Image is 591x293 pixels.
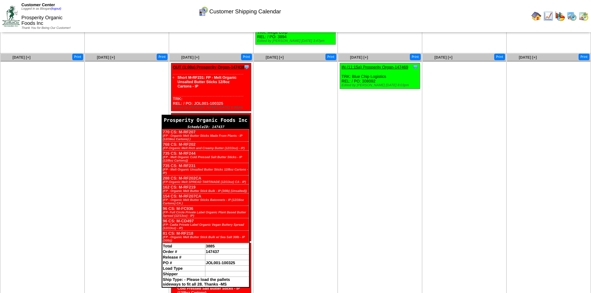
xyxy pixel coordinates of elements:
[162,243,205,249] td: Total
[162,265,205,271] td: Load Type
[177,75,236,88] a: Short M-RF231: FP - Melt Organic Unsalted Butter Sticks 12/8oz Cartons - IP
[162,254,205,260] td: Release #
[163,163,195,168] b: 735 CS: M-RF231
[163,236,248,242] div: (FP - Organic Melt Butter Stick Bulk w/ Sea Salt 30lb - IP (30lb))
[555,11,565,21] img: graph.gif
[163,219,194,223] b: 96 CS: M-CD497
[12,55,30,60] a: [DATE] [+]
[519,55,537,60] a: [DATE] [+]
[21,7,61,11] span: Logged in as Bbogan
[494,54,505,60] button: Print
[531,11,541,21] img: home.gif
[163,147,248,150] div: (FP-Organic Melt Rich and Creamy Butter (12/13oz) - IP)
[163,168,248,175] div: (FP - Melt Organic Unsalted Butter Sticks 12/8oz Cartons - IP)
[434,55,452,60] a: [DATE] [+]
[163,194,201,198] b: 154 CS: M-RF207CA
[163,211,248,218] div: (FP- Full Circle Private Label Organic Plant Based Butter Spread (12/13oz) - IP)
[244,64,250,70] img: Tooltip
[567,11,577,21] img: calendarprod.gif
[257,39,335,43] div: Edited by [PERSON_NAME] [DATE] 3:47pm
[244,116,250,121] a: Prosperity Organic Foods Inc ScheduleID: 147437 770 CS: M-RF207 (FP - Organic Melt Butter Sticks ...
[173,65,244,69] a: OUT (1:00a) Prosperity Organ-147438
[163,198,248,205] div: (FP - Organic Melt Butter Sticks Batonnets - IP (12/16oz Cartons) CA )
[163,134,248,141] div: (FP - Organic Melt Butter Sticks Made From Plants - IP (12/16oz Cartons) )
[163,142,195,147] b: 768 CS: M-RF202
[21,2,55,7] span: Customer Center
[162,260,205,265] td: PO #
[410,54,421,60] button: Print
[162,277,249,287] td: Ship Type: - Please load the pallets sideways to fit all 28. Thanks -MS
[162,115,249,125] div: Prosperity Organic Foods Inc
[579,54,589,60] button: Print
[162,271,205,277] td: Shipper
[198,7,208,16] img: calendarcustomer.gif
[163,156,248,162] div: (FP - Melt Organic Cold Pressed Salt Butter Sticks - IP (12/8oz Cartons))
[157,54,168,60] button: Print
[163,180,248,184] div: (FP-Organic Melt SPREAD TARTINADE (12/13oz) CA - IP)
[543,11,553,21] img: line_graph.gif
[163,231,193,236] b: 81 CS: M-RF218
[163,176,201,180] b: 288 CS: M-RF202CA
[171,113,251,241] div: TRK: REL: / PO: JOL001-100325
[163,223,248,230] div: (FP- Cadia Private Label Organic Vegan Buttery Spread (12/13oz) - IP)
[21,15,63,26] span: Prosperity Organic Foods Inc
[412,64,419,70] img: Tooltip
[342,65,408,69] a: IN (11:15a) Prosperity Organ-147469
[171,63,251,111] div: TRK: REL: / PO: JOL001-100325
[205,243,249,249] td: 3885
[163,151,195,156] b: 735 CS: M-RF244
[181,55,199,60] a: [DATE] [+]
[163,185,195,189] b: 162 CS: M-RF219
[2,6,20,26] img: ZoRoCo_Logo(Green%26Foil)%20jpg.webp
[342,83,420,87] div: Edited by [PERSON_NAME] [DATE] 8:03pm
[162,249,205,254] td: Order #
[350,55,368,60] a: [DATE] [+]
[162,125,249,129] div: ScheduleID: 147437
[205,249,249,254] td: 147437
[241,54,252,60] button: Print
[325,54,336,60] button: Print
[579,11,589,21] img: calendarinout.gif
[205,260,249,265] td: JOL001-100325
[72,54,83,60] button: Print
[209,8,281,15] span: Customer Shipping Calendar
[244,114,250,120] img: Tooltip
[97,55,115,60] a: [DATE] [+]
[163,130,195,134] b: 770 CS: M-RF207
[51,7,61,11] a: (logout)
[163,189,248,193] div: (FP - Organic Melt Butter Stick Bulk - IP (30lb) (Unsalted))
[340,63,420,89] div: TRK: Blue Chip Logistics REL: / PO: 308092
[21,26,71,30] span: Thank You for Being Our Customer!
[173,106,251,109] div: Edited by [PERSON_NAME] [DATE] 5:00pm
[163,206,193,211] b: 96 CS: M-FC936
[266,55,284,60] a: [DATE] [+]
